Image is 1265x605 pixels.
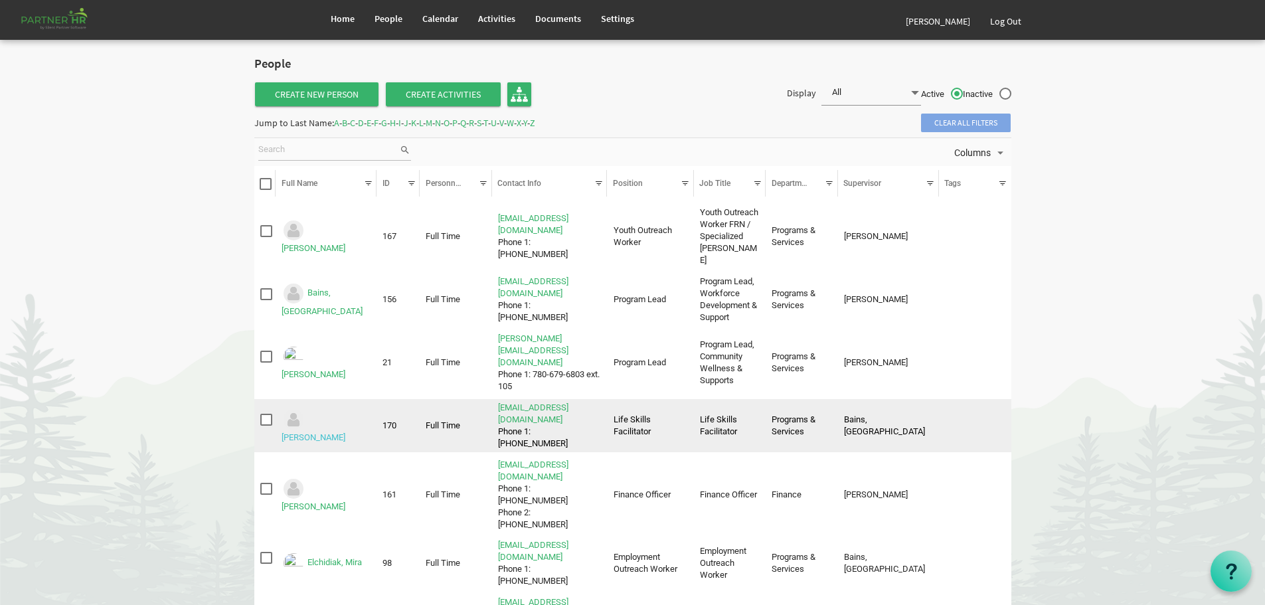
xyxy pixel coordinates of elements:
span: Columns [953,145,992,161]
td: Programs & Services column header Departments [766,273,838,326]
td: Programs & Services column header Departments [766,330,838,395]
span: H [390,117,396,129]
td: deannac@theopendoors.caPhone 1: 780-679-8836 is template cell column header Contact Info [492,399,608,452]
span: G [381,117,387,129]
a: Bains, [GEOGRAPHIC_DATA] [282,288,363,317]
td: 161 column header ID [377,456,420,533]
td: 167 column header ID [377,205,420,270]
td: Finance Officer column header Position [607,456,693,533]
span: D [358,117,364,129]
span: Settings [601,13,634,25]
td: column header Tags [939,273,1011,326]
td: 21 column header ID [377,330,420,395]
span: E [367,117,371,129]
span: Q [460,117,466,129]
img: org-chart.svg [511,86,528,103]
span: C [350,117,355,129]
span: Full Name [282,179,317,188]
td: Programs & Services column header Departments [766,399,838,452]
td: Full Time column header Personnel Type [420,456,492,533]
span: Inactive [963,88,1011,100]
a: [PERSON_NAME] [282,243,345,253]
div: Columns [952,138,1009,166]
td: checkbox [254,537,276,590]
td: Adkins, Megan is template cell column header Full Name [276,205,377,270]
span: People [375,13,402,25]
td: Full Time column header Personnel Type [420,330,492,395]
div: Search [256,138,414,166]
td: Domingo, Fernando is template cell column header Full Name [276,456,377,533]
td: Finance column header Departments [766,456,838,533]
span: Display [787,87,816,99]
td: Solomon, Rahul column header Supervisor [838,456,939,533]
a: [PERSON_NAME] [282,369,345,379]
span: Activities [478,13,515,25]
span: B [342,117,347,129]
img: Emp-3318ea45-47e5-4a97-b3ed-e0c499d54a87.png [282,345,305,369]
img: Could not locate image [282,218,305,242]
a: [EMAIL_ADDRESS][DOMAIN_NAME] [498,402,568,424]
td: Program Lead, Workforce Development & Support column header Job Title [694,273,766,326]
span: J [404,117,408,129]
span: L [419,117,423,129]
td: Youth Outreach Worker FRN / Specialized Crimi column header Job Title [694,205,766,270]
span: Create Activities [386,82,501,106]
span: T [483,117,488,129]
td: Finance Officer column header Job Title [694,456,766,533]
span: Job Title [699,179,730,188]
img: Emp-db86dcfa-a4b5-423b-9310-dea251513417.png [282,551,305,575]
a: Elchidiak, Mira [307,558,362,568]
td: column header Tags [939,330,1011,395]
a: Log Out [980,3,1031,40]
td: Youth Outreach Worker column header Position [607,205,693,270]
td: Cardinal, Amy column header Supervisor [838,205,939,270]
a: [PERSON_NAME] [282,501,345,511]
td: Program Lead column header Position [607,330,693,395]
td: Life Skills Facilitator column header Job Title [694,399,766,452]
span: U [491,117,497,129]
td: checkbox [254,273,276,326]
a: Organisation Chart [507,82,531,106]
span: Personnel Type [426,179,481,188]
span: Supervisor [843,179,881,188]
span: Contact Info [497,179,541,188]
td: Full Time column header Personnel Type [420,273,492,326]
span: Position [613,179,643,188]
input: Search [258,140,399,160]
span: W [507,117,514,129]
span: V [499,117,504,129]
td: Programs & Services column header Departments [766,537,838,590]
td: mirae@theopendoors.caPhone 1: 780-679-6803 is template cell column header Contact Info [492,537,608,590]
span: N [435,117,441,129]
td: Cardinal, Amy is template cell column header Full Name [276,330,377,395]
span: M [426,117,432,129]
td: checkbox [254,330,276,395]
td: 170 column header ID [377,399,420,452]
td: Full Time column header Personnel Type [420,537,492,590]
span: search [399,143,411,157]
td: fernandod@theopendoors.caPhone 1: 780-679-6803 ext 108Phone 2: 780-678-6130 is template cell colu... [492,456,608,533]
td: Bains, Anchilla is template cell column header Full Name [276,273,377,326]
span: K [411,117,416,129]
span: ID [382,179,390,188]
span: I [398,117,401,129]
td: anchillab@theopendoors.caPhone 1: 780-781-8628 is template cell column header Contact Info [492,273,608,326]
td: Program Lead, Community Wellness & Supports column header Job Title [694,330,766,395]
span: O [444,117,450,129]
td: Life Skills Facilitator column header Position [607,399,693,452]
td: Elchidiak, Mira is template cell column header Full Name [276,537,377,590]
td: column header Tags [939,205,1011,270]
td: amy@theopendoors.caPhone 1: 780-679-6803 ext. 105 is template cell column header Contact Info [492,330,608,395]
a: [PERSON_NAME] [282,432,345,442]
span: Home [331,13,355,25]
span: Departments [772,179,817,188]
td: checkbox [254,399,276,452]
h2: People [254,57,364,71]
span: Calendar [422,13,458,25]
td: Programs & Services column header Departments [766,205,838,270]
td: Garcia, Mylene column header Supervisor [838,273,939,326]
span: Active [921,88,963,100]
span: Tags [944,179,961,188]
td: 98 column header ID [377,537,420,590]
td: column header Tags [939,399,1011,452]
